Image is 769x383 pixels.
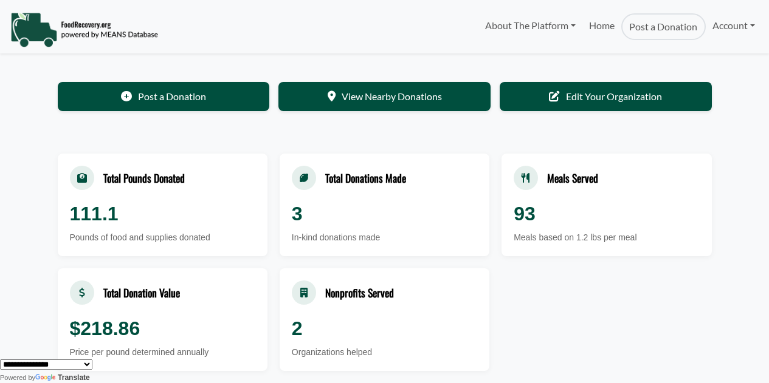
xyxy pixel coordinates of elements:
a: Edit Your Organization [500,82,712,111]
a: Home [582,13,621,40]
div: 3 [292,199,477,228]
a: View Nearby Donations [278,82,491,111]
a: Account [706,13,762,38]
a: About The Platform [478,13,582,38]
div: In-kind donations made [292,231,477,244]
div: 111.1 [70,199,255,228]
div: Pounds of food and supplies donated [70,231,255,244]
a: Post a Donation [58,82,270,111]
div: 93 [514,199,699,228]
div: Price per pound determined annually [70,346,255,359]
div: Total Donations Made [325,170,406,186]
div: Meals based on 1.2 lbs per meal [514,231,699,244]
a: Post a Donation [621,13,705,40]
div: Meals Served [547,170,598,186]
div: Total Donation Value [103,285,180,300]
div: $218.86 [70,314,255,343]
img: NavigationLogo_FoodRecovery-91c16205cd0af1ed486a0f1a7774a6544ea792ac00100771e7dd3ec7c0e58e41.png [10,12,158,48]
div: Nonprofits Served [325,285,394,300]
div: Organizations helped [292,346,477,359]
a: Translate [35,373,90,382]
div: 2 [292,314,477,343]
img: Google Translate [35,374,58,382]
div: Total Pounds Donated [103,170,185,186]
